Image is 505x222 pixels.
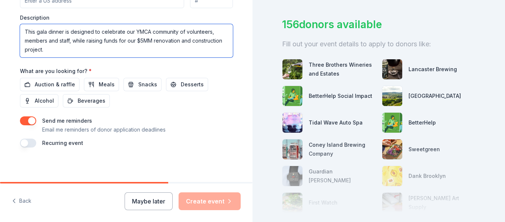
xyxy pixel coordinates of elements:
p: Email me reminders of donor application deadlines [42,125,166,134]
img: photo for Tidal Wave Auto Spa [282,113,302,133]
div: BetterHelp Social Impact [309,92,372,100]
div: [GEOGRAPHIC_DATA] [409,92,461,100]
span: Alcohol [35,96,54,105]
span: Auction & raffle [35,80,75,89]
img: photo for BetterHelp Social Impact [282,86,302,106]
button: Snacks [123,78,162,91]
div: BetterHelp [409,118,436,127]
textarea: This gala dinner is designed to celebrate our YMCA community of volunteers, members and staff, wh... [20,24,233,57]
button: Auction & raffle [20,78,79,91]
button: Alcohol [20,94,58,107]
div: Three Brothers Wineries and Estates [309,60,376,78]
span: Beverages [78,96,105,105]
button: Desserts [166,78,208,91]
div: Tidal Wave Auto Spa [309,118,363,127]
label: Send me reminders [42,117,92,124]
img: photo for Three Brothers Wineries and Estates [282,59,302,79]
span: Desserts [181,80,204,89]
label: Recurring event [42,140,83,146]
div: 156 donors available [282,17,475,32]
button: Beverages [63,94,110,107]
img: photo for Lancaster Brewing [382,59,402,79]
img: photo for BetterHelp [382,113,402,133]
span: Snacks [138,80,157,89]
img: photo for Greek Peak Mountain Resort [382,86,402,106]
span: Meals [99,80,115,89]
button: Back [12,193,31,209]
div: Lancaster Brewing [409,65,457,74]
button: Meals [84,78,119,91]
label: What are you looking for? [20,67,92,75]
div: Fill out your event details to apply to donors like: [282,38,475,50]
label: Description [20,14,50,21]
button: Maybe later [125,192,173,210]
